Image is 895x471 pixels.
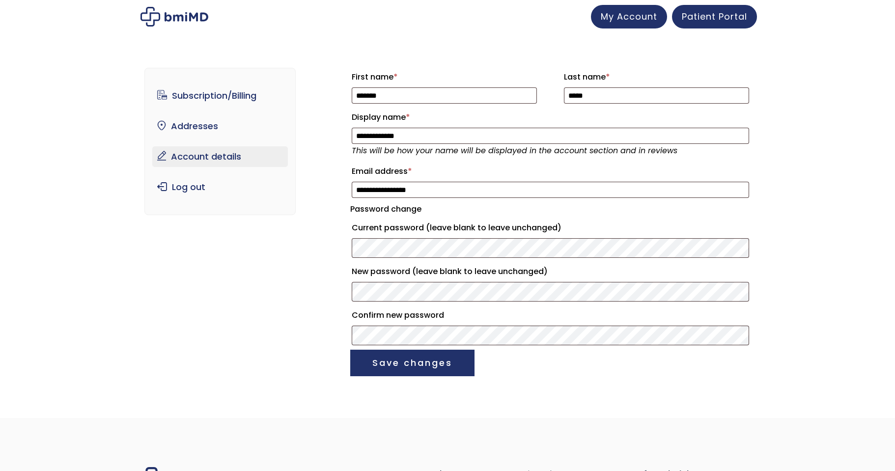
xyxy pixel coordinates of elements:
label: Last name [564,69,749,85]
a: Patient Portal [672,5,757,28]
button: Save changes [350,350,475,376]
nav: Account pages [144,68,296,215]
label: Email address [352,164,749,179]
span: Patient Portal [682,10,747,23]
span: My Account [601,10,657,23]
label: First name [352,69,537,85]
a: My Account [591,5,667,28]
label: Confirm new password [352,307,749,323]
legend: Password change [350,202,421,216]
label: New password (leave blank to leave unchanged) [352,264,749,279]
a: Addresses [152,116,288,137]
a: Account details [152,146,288,167]
em: This will be how your name will be displayed in the account section and in reviews [352,145,677,156]
label: Display name [352,110,749,125]
a: Log out [152,177,288,197]
label: Current password (leave blank to leave unchanged) [352,220,749,236]
a: Subscription/Billing [152,85,288,106]
img: My account [140,7,208,27]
